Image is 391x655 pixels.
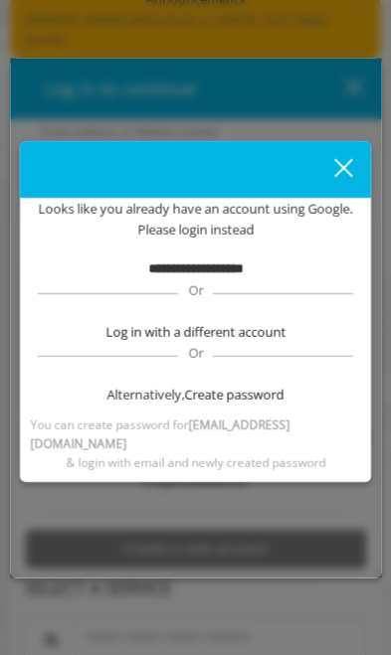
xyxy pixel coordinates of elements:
[39,199,353,220] span: Looks like you already have an account using Google.
[137,220,254,241] span: Please login instead
[185,385,285,406] span: Create password
[105,322,286,343] span: Log in with a different account
[30,416,290,452] b: [EMAIL_ADDRESS][DOMAIN_NAME]
[178,281,213,299] span: Or
[331,157,371,182] button: close dialog
[178,344,213,362] span: Or
[40,385,351,406] div: Alternatively,
[30,415,361,453] span: You can create password for
[66,453,325,472] span: & login with email and newly created password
